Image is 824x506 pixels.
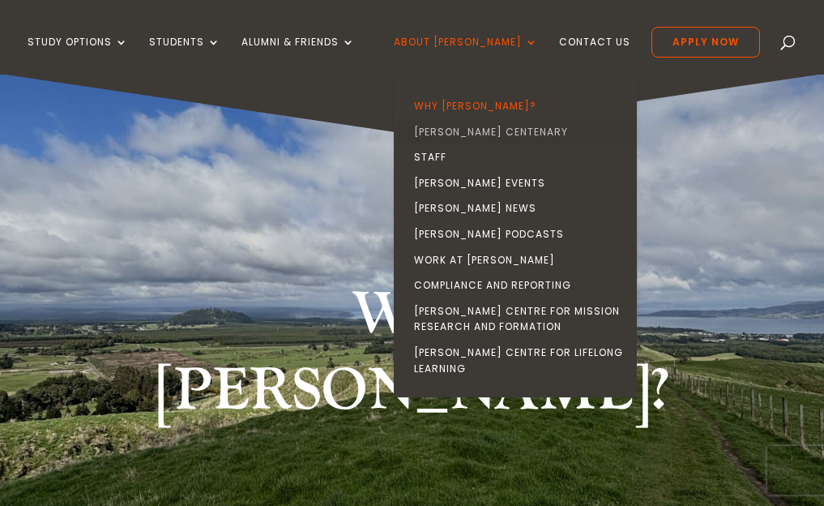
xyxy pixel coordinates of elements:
[398,272,641,298] a: Compliance and Reporting
[398,221,641,247] a: [PERSON_NAME] Podcasts
[28,36,128,75] a: Study Options
[398,119,641,145] a: [PERSON_NAME] Centenary
[398,93,641,119] a: Why [PERSON_NAME]?
[398,298,641,340] a: [PERSON_NAME] Centre for Mission Research and Formation
[398,247,641,273] a: Work at [PERSON_NAME]
[241,36,355,75] a: Alumni & Friends
[651,27,760,58] a: Apply Now
[559,36,630,75] a: Contact Us
[394,36,538,75] a: About [PERSON_NAME]
[398,195,641,221] a: [PERSON_NAME] News
[398,170,641,196] a: [PERSON_NAME] Events
[149,36,220,75] a: Students
[398,340,641,381] a: [PERSON_NAME] Centre for Lifelong Learning
[109,277,716,437] h1: Why [PERSON_NAME]?
[398,144,641,170] a: Staff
